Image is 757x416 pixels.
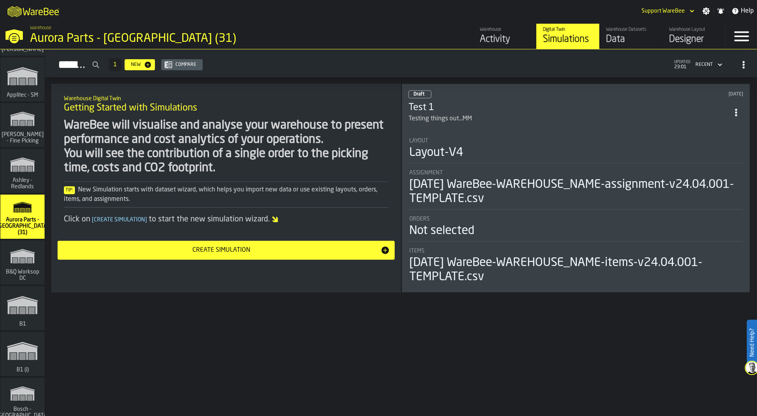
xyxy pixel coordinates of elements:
a: link-to-/wh/i/aa2e4adb-2cd5-4688-aa4a-ec82bcf75d46/feed/ [473,24,536,49]
div: Aurora Parts - [GEOGRAPHIC_DATA] (31) [30,32,243,46]
span: ] [145,217,147,223]
div: Data [606,33,656,46]
div: Layout-V4 [409,146,463,160]
div: Create Simulation [62,245,380,255]
button: button-Compare [161,59,203,70]
a: link-to-/wh/i/48cbecf7-1ea2-4bc9-a439-03d5b66e1a58/simulations [0,103,45,149]
div: DropdownMenuValue-4 [692,60,724,69]
section: card-SimulationDashboardCard-draft [408,130,743,286]
div: Title [409,138,742,144]
div: Updated: 08/08/2025, 06:32:43 Created: 08/08/2025, 03:23:48 [588,92,744,97]
h2: button-Simulations [45,49,757,77]
a: link-to-/wh/i/aa2e4adb-2cd5-4688-aa4a-ec82bcf75d46/data [599,24,662,49]
div: Activity [480,33,530,46]
div: Title [409,248,742,254]
span: Assignment [409,170,443,176]
a: link-to-/wh/i/aa2e4adb-2cd5-4688-aa4a-ec82bcf75d46/designer [662,24,725,49]
label: button-toggle-Help [728,6,757,16]
label: Need Help? [748,320,756,365]
span: [ [92,217,94,223]
span: 23:01 [674,64,691,70]
a: link-to-/wh/i/662479f8-72da-4751-a936-1d66c412adb4/simulations [0,57,45,103]
div: Warehouse Layout [669,27,719,32]
div: [DATE] WareBee-WAREHOUSE_NAME-items-v24.04.001-TEMPLATE.csv [409,256,742,284]
div: stat-Layout [409,138,742,163]
span: Applitec - SM [5,92,40,98]
div: Digital Twin [543,27,593,32]
div: Not selected [409,224,474,238]
a: link-to-/wh/i/5ada57a6-213f-41bf-87e1-f77a1f45be79/simulations [0,149,45,195]
div: Testing things out...MM [408,114,729,124]
div: Designer [669,33,719,46]
div: New [128,62,144,67]
div: Title [409,170,742,176]
span: B1 (i) [15,367,30,373]
span: updated: [674,60,691,64]
div: Testing things out...MM [408,114,472,124]
span: Draft [414,92,425,97]
a: link-to-/wh/i/aa2e4adb-2cd5-4688-aa4a-ec82bcf75d46/simulations [536,24,599,49]
span: B1 [18,321,28,327]
span: Orders [409,216,430,222]
button: button-Create Simulation [58,241,395,260]
div: WareBee will visualise and analyse your warehouse to present performance and cost analytics of yo... [64,118,388,175]
span: Help [741,6,754,16]
div: ItemListCard-DashboardItemContainer [402,84,750,292]
div: [DATE] WareBee-WAREHOUSE_NAME-assignment-v24.04.001-TEMPLATE.csv [409,178,742,206]
a: link-to-/wh/i/7fbc10d9-b2dc-45f2-a4e9-224a6966819c/simulations [0,332,45,378]
div: Title [409,216,742,222]
span: Ashley - Redlands [4,177,41,190]
span: Layout [409,138,428,144]
a: link-to-/wh/i/aa2e4adb-2cd5-4688-aa4a-ec82bcf75d46/simulations [0,195,45,240]
span: Warehouse [30,25,51,31]
a: link-to-/wh/i/66cfe7f1-b068-440d-bdd2-203d3579941c/simulations [0,286,45,332]
div: stat-Assignment [409,170,742,210]
div: title-Getting Started with Simulations [58,90,395,118]
span: Getting Started with Simulations [64,102,197,114]
div: New Simulation starts with dataset wizard, which helps you import new data or use existing layout... [64,185,388,204]
button: button-New [125,59,155,70]
div: ButtonLoadMore-Load More-Prev-First-Last [106,58,125,71]
div: stat-Items [409,248,742,284]
div: Warehouse [480,27,530,32]
h2: Sub Title [64,94,388,102]
span: B&Q Worksop DC [4,269,41,281]
label: button-toggle-Notifications [714,7,728,15]
span: 1 [114,62,117,67]
span: Items [409,248,425,254]
div: status-0 2 [408,90,431,98]
div: Warehouse Datasets [606,27,656,32]
div: stat-Orders [409,216,742,242]
label: button-toggle-Menu [726,24,757,49]
span: Tip: [64,186,75,194]
div: DropdownMenuValue-Support WareBee [641,8,685,14]
div: DropdownMenuValue-Support WareBee [638,6,696,16]
div: Click on to start the new simulation wizard. [64,214,388,225]
h3: Test 1 [408,101,729,114]
div: DropdownMenuValue-4 [695,62,713,67]
div: Compare [172,62,200,67]
div: ItemListCard- [51,84,401,292]
span: Create Simulation [90,217,149,223]
label: button-toggle-Settings [699,7,713,15]
div: Simulations [543,33,593,46]
a: link-to-/wh/i/15c7d959-c638-4b83-a22d-531b306f71a1/simulations [0,240,45,286]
